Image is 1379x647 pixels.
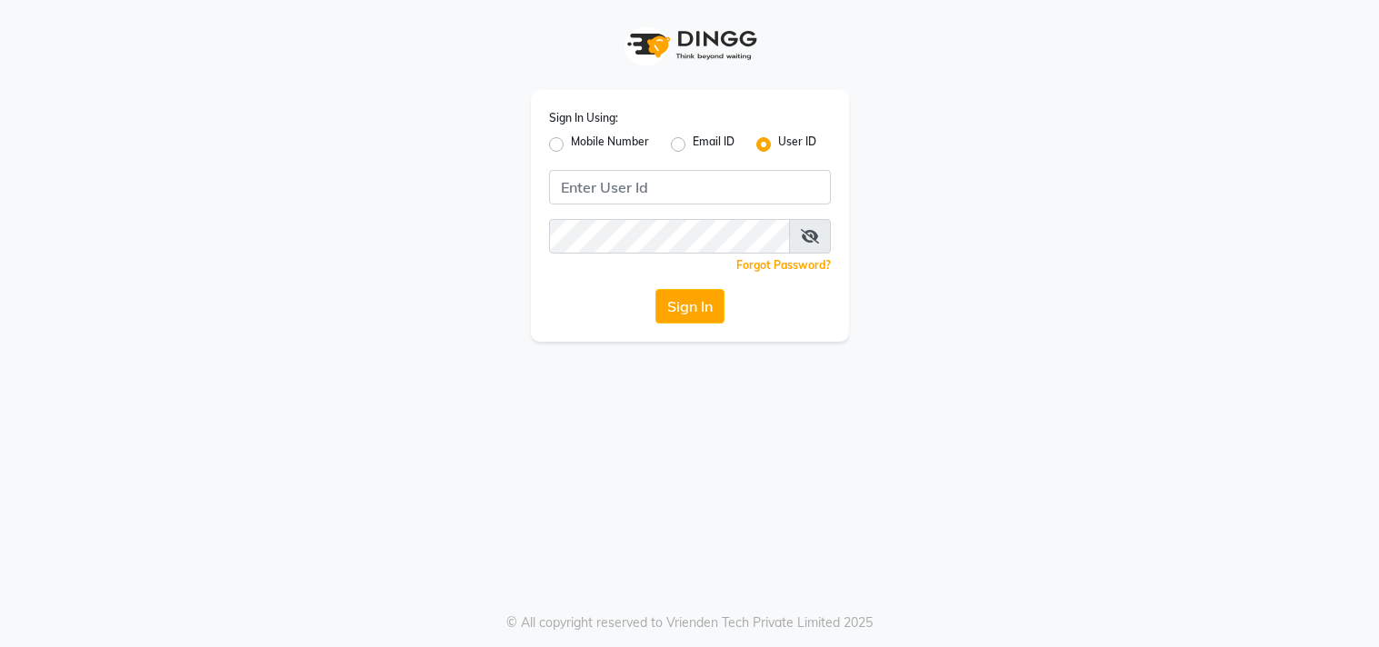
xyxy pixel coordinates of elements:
[549,110,618,126] label: Sign In Using:
[617,18,763,72] img: logo1.svg
[655,289,724,323] button: Sign In
[736,258,831,272] a: Forgot Password?
[693,134,734,155] label: Email ID
[549,170,831,204] input: Username
[571,134,649,155] label: Mobile Number
[778,134,816,155] label: User ID
[549,219,790,254] input: Username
